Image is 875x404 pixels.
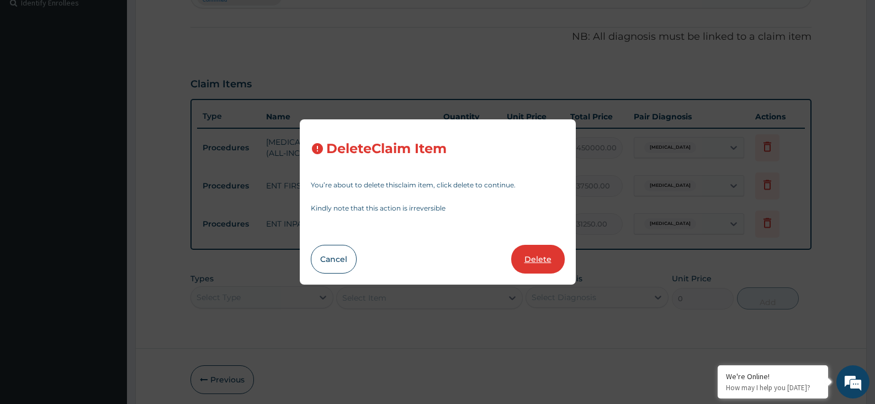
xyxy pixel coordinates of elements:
[726,383,820,392] p: How may I help you today?
[64,128,152,239] span: We're online!
[311,182,565,188] p: You’re about to delete this claim item , click delete to continue.
[726,371,820,381] div: We're Online!
[6,279,210,317] textarea: Type your message and hit 'Enter'
[311,245,357,274] button: Cancel
[20,55,45,83] img: d_794563401_company_1708531726252_794563401
[181,6,208,32] div: Minimize live chat window
[57,62,185,76] div: Chat with us now
[511,245,565,274] button: Delete
[311,205,565,212] p: Kindly note that this action is irreversible
[326,141,447,156] h3: Delete Claim Item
